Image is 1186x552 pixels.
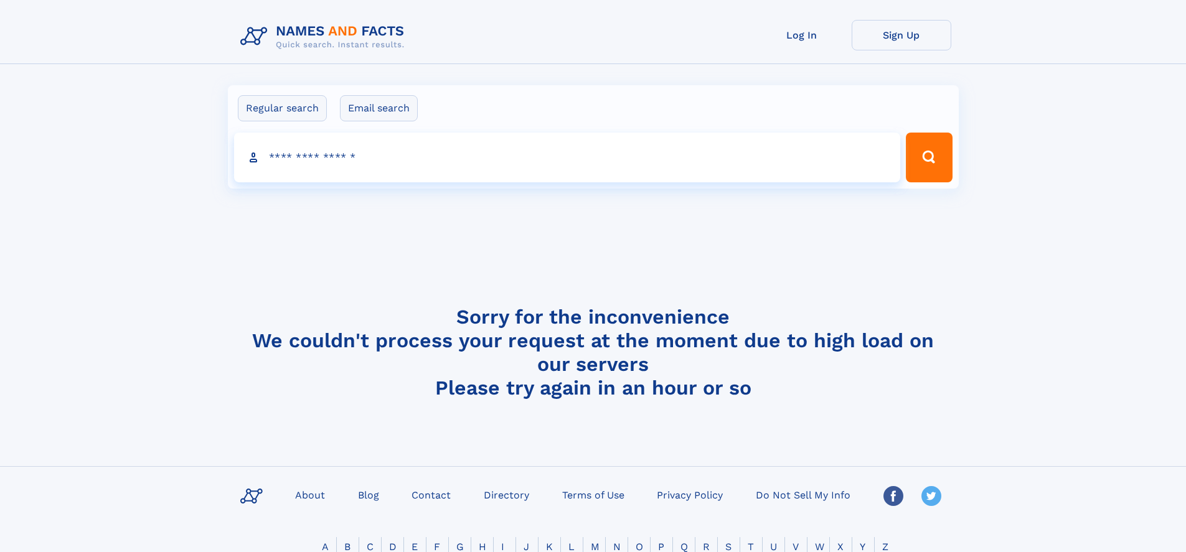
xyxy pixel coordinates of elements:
a: Do Not Sell My Info [751,485,855,503]
button: Search Button [906,133,952,182]
a: Directory [479,485,534,503]
a: Privacy Policy [652,485,728,503]
label: Email search [340,95,418,121]
img: Facebook [883,486,903,506]
a: About [290,485,330,503]
a: Terms of Use [557,485,629,503]
input: search input [234,133,901,182]
img: Twitter [921,486,941,506]
a: Contact [407,485,456,503]
a: Blog [353,485,384,503]
label: Regular search [238,95,327,121]
a: Sign Up [852,20,951,50]
h4: Sorry for the inconvenience We couldn't process your request at the moment due to high load on ou... [235,305,951,400]
img: Logo Names and Facts [235,20,415,54]
a: Log In [752,20,852,50]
